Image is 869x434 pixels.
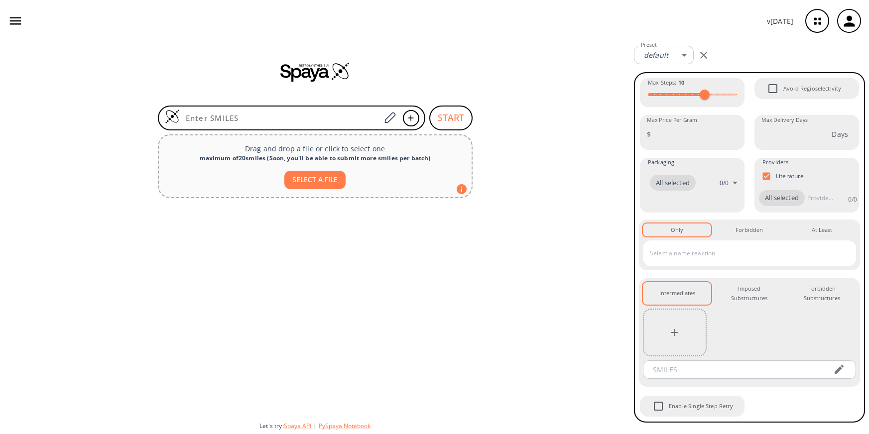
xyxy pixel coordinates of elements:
button: Spaya API [284,422,311,430]
span: All selected [650,178,696,188]
span: Avoid Regioselectivity [762,78,783,99]
em: default [644,50,668,60]
img: Logo Spaya [165,109,180,124]
input: SMILES [646,360,825,379]
div: Imposed Substructures [723,284,775,303]
div: At Least [812,225,832,234]
input: Enter SMILES [180,113,381,123]
p: 0 / 0 [848,195,857,204]
button: Forbidden [715,223,783,236]
input: Select a name reaction [647,245,837,261]
span: Packaging [648,158,674,167]
input: Provider name [805,190,836,206]
div: Forbidden [736,225,763,234]
p: v [DATE] [767,16,793,26]
button: SELECT A FILE [284,171,346,189]
p: Literature [776,172,804,180]
button: Intermediates [643,282,711,305]
label: Max Price Per Gram [647,116,697,124]
button: Imposed Substructures [715,282,783,305]
span: Providers [762,158,788,167]
button: Forbidden Substructures [788,282,856,305]
button: PySpaya Notebook [319,422,371,430]
p: 0 / 0 [720,179,729,187]
span: Avoid Regioselectivity [783,84,841,93]
label: Preset [641,41,657,49]
button: Only [643,223,711,236]
img: Spaya logo [280,62,350,82]
span: | [311,422,319,430]
span: Enable Single Step Retry [648,396,669,417]
p: $ [647,129,651,139]
span: Enable Single Step Retry [669,402,734,411]
div: maximum of 20 smiles ( Soon, you'll be able to submit more smiles per batch ) [167,154,464,163]
span: All selected [759,193,805,203]
label: Max Delivery Days [761,116,808,124]
div: Only [671,225,683,234]
button: At Least [788,223,856,236]
div: Forbidden Substructures [796,284,848,303]
div: When Single Step Retry is enabled, if no route is found during retrosynthesis, a retry is trigger... [639,395,745,418]
div: Intermediates [659,289,695,298]
p: Drag and drop a file or click to select one [167,143,464,154]
strong: 10 [678,79,684,86]
button: START [429,106,473,130]
span: Max Steps : [648,78,684,87]
p: Days [832,129,848,139]
div: Let's try: [259,422,626,430]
